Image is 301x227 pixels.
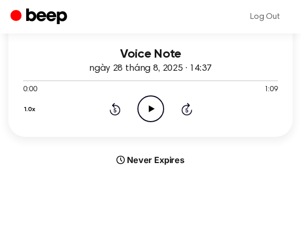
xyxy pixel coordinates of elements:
[23,101,39,118] button: 1.0x
[89,64,211,73] span: ngày 28 tháng 8, 2025 · 14:37
[8,154,293,166] div: Never Expires
[10,7,70,27] a: Beep
[264,84,278,95] span: 1:09
[240,4,291,29] a: Log Out
[23,47,278,61] h3: Voice Note
[23,84,37,95] span: 0:00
